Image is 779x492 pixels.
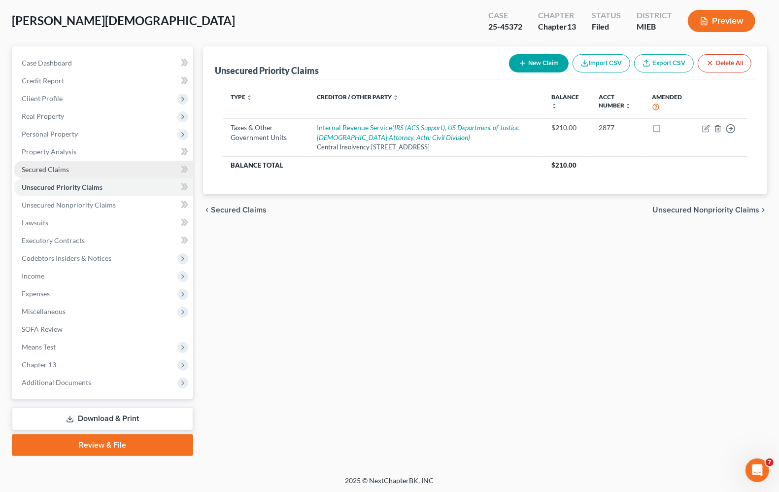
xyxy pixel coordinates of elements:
a: Secured Claims [14,161,193,178]
span: Property Analysis [22,147,76,156]
span: Codebtors Insiders & Notices [22,254,111,262]
span: Unsecured Priority Claims [22,183,102,191]
a: Executory Contracts [14,232,193,249]
span: $210.00 [552,161,577,169]
span: Chapter 13 [22,360,56,369]
a: Download & Print [12,407,193,430]
div: District [637,10,672,21]
div: Central Insolvency [STREET_ADDRESS] [317,142,536,152]
div: Chapter [538,10,576,21]
button: chevron_left Secured Claims [203,206,267,214]
span: Personal Property [22,130,78,138]
span: Expenses [22,289,50,298]
th: Amended [644,87,694,118]
span: Additional Documents [22,378,91,387]
span: Executory Contracts [22,236,85,245]
span: Income [22,272,44,280]
button: Preview [688,10,755,32]
span: Real Property [22,112,64,120]
i: unfold_more [552,103,558,109]
span: Credit Report [22,76,64,85]
i: chevron_right [759,206,767,214]
a: Unsecured Priority Claims [14,178,193,196]
div: 25-45372 [488,21,522,33]
span: Secured Claims [211,206,267,214]
span: 13 [567,22,576,31]
span: Unsecured Nonpriority Claims [22,201,116,209]
a: Balance unfold_more [552,93,579,109]
a: SOFA Review [14,320,193,338]
span: Lawsuits [22,218,48,227]
a: Property Analysis [14,143,193,161]
a: Review & File [12,434,193,456]
a: Acct Number unfold_more [599,93,631,109]
th: Balance Total [223,156,543,174]
span: Client Profile [22,94,63,103]
span: Secured Claims [22,165,69,174]
i: unfold_more [246,95,252,101]
button: Delete All [698,54,751,72]
span: SOFA Review [22,325,63,333]
span: [PERSON_NAME][DEMOGRAPHIC_DATA] [12,13,235,28]
a: Export CSV [634,54,694,72]
span: Case Dashboard [22,59,72,67]
div: Filed [592,21,621,33]
span: Means Test [22,343,56,351]
a: Creditor / Other Party unfold_more [317,93,399,101]
div: Status [592,10,621,21]
button: Import CSV [573,54,630,72]
i: unfold_more [393,95,399,101]
div: Case [488,10,522,21]
button: New Claim [509,54,569,72]
div: MIEB [637,21,672,33]
a: Lawsuits [14,214,193,232]
div: 2877 [599,123,637,133]
a: Credit Report [14,72,193,90]
i: unfold_more [625,103,631,109]
i: (IRS (ACS Support), US Department of Justice, [DEMOGRAPHIC_DATA] Attorney, Attn: Civil Division) [317,123,520,141]
div: Chapter [538,21,576,33]
a: Type unfold_more [231,93,252,101]
div: Taxes & Other Government Units [231,123,301,142]
i: chevron_left [203,206,211,214]
a: Internal Revenue Service(IRS (ACS Support), US Department of Justice, [DEMOGRAPHIC_DATA] Attorney... [317,123,520,141]
span: Miscellaneous [22,307,66,316]
a: Case Dashboard [14,54,193,72]
div: Unsecured Priority Claims [215,65,319,76]
iframe: Intercom live chat [745,458,769,482]
span: 7 [766,458,774,466]
button: Unsecured Nonpriority Claims chevron_right [652,206,767,214]
span: Unsecured Nonpriority Claims [652,206,759,214]
div: $210.00 [552,123,583,133]
a: Unsecured Nonpriority Claims [14,196,193,214]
